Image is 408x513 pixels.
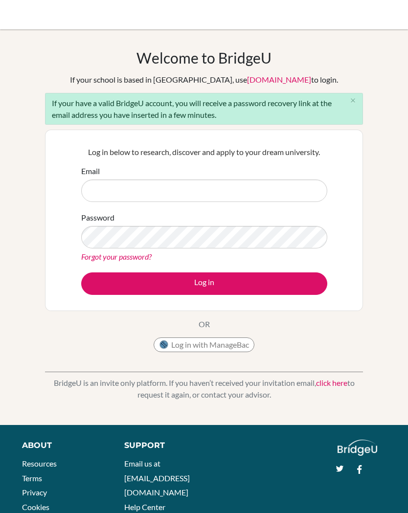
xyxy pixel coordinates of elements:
[154,337,254,352] button: Log in with ManageBac
[247,75,311,84] a: [DOMAIN_NAME]
[349,97,357,104] i: close
[124,502,165,512] a: Help Center
[81,146,327,158] p: Log in below to research, discover and apply to your dream university.
[136,49,272,67] h1: Welcome to BridgeU
[124,459,190,497] a: Email us at [EMAIL_ADDRESS][DOMAIN_NAME]
[22,459,57,468] a: Resources
[22,473,42,483] a: Terms
[338,440,377,456] img: logo_white@2x-f4f0deed5e89b7ecb1c2cc34c3e3d731f90f0f143d5ea2071677605dd97b5244.png
[81,272,327,295] button: Log in
[22,502,49,512] a: Cookies
[22,488,47,497] a: Privacy
[81,252,152,261] a: Forgot your password?
[45,377,363,401] p: BridgeU is an invite only platform. If you haven’t received your invitation email, to request it ...
[81,212,114,223] label: Password
[22,440,102,451] div: About
[316,378,347,387] a: click here
[343,93,363,108] button: Close
[81,165,100,177] label: Email
[45,93,363,125] div: If your have a valid BridgeU account, you will receive a password recovery link at the email addr...
[199,318,210,330] p: OR
[70,74,338,86] div: If your school is based in [GEOGRAPHIC_DATA], use to login.
[124,440,196,451] div: Support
